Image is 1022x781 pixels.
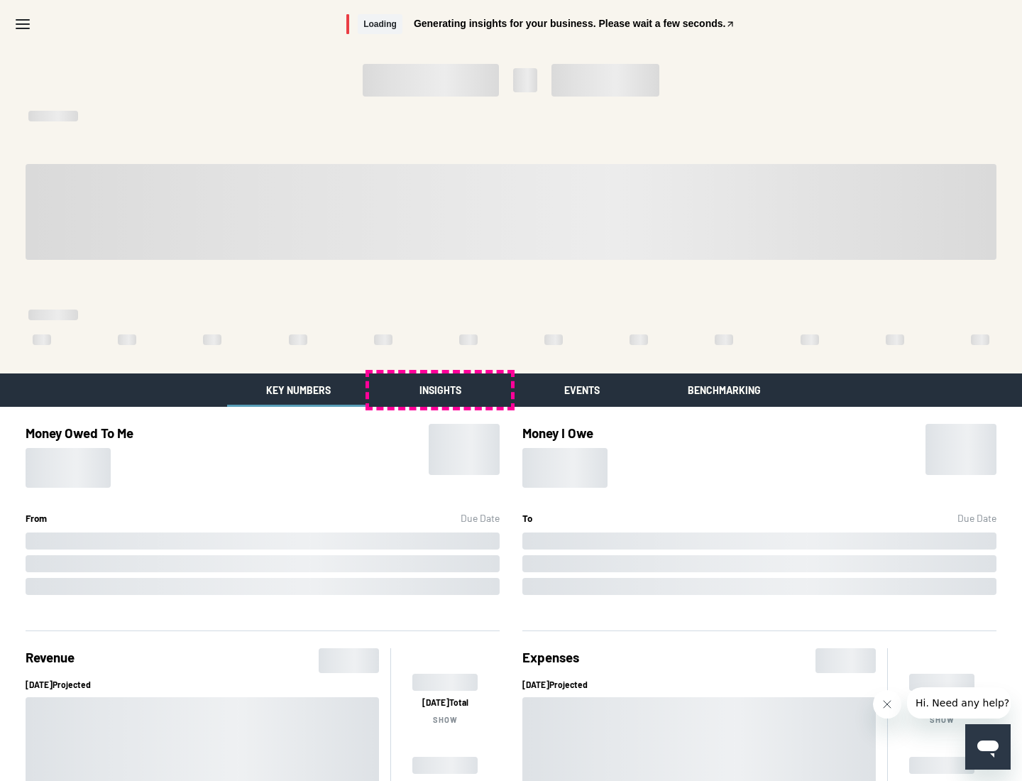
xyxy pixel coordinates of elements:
svg: Menu [14,16,31,33]
iframe: Button to launch messaging window [965,724,1011,770]
button: Events [511,373,653,407]
h3: Money I Owe [522,424,608,442]
h3: Revenue [26,648,75,673]
p: [DATE] Total [422,697,468,709]
iframe: Close message [873,690,901,719]
div: Show [433,714,458,725]
p: [DATE] Projected [26,679,379,691]
p: [DATE] Projected [522,679,876,691]
button: Insights [369,373,511,407]
button: Key Numbers [227,373,369,407]
button: Benchmarking [653,373,795,407]
div: Due Date [957,510,996,526]
h3: Expenses [522,648,579,673]
div: Due Date [461,510,500,526]
span: Loading [358,14,402,35]
h5: From [26,510,47,526]
span: Generating insights for your business. Please wait a few seconds. [414,18,726,28]
h3: Money Owed To Me [26,424,133,442]
button: LoadingGenerating insights for your business. Please wait a few seconds. [346,14,735,35]
iframe: Message from company [907,687,1011,719]
div: Show [930,714,955,725]
h5: To [522,510,532,526]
